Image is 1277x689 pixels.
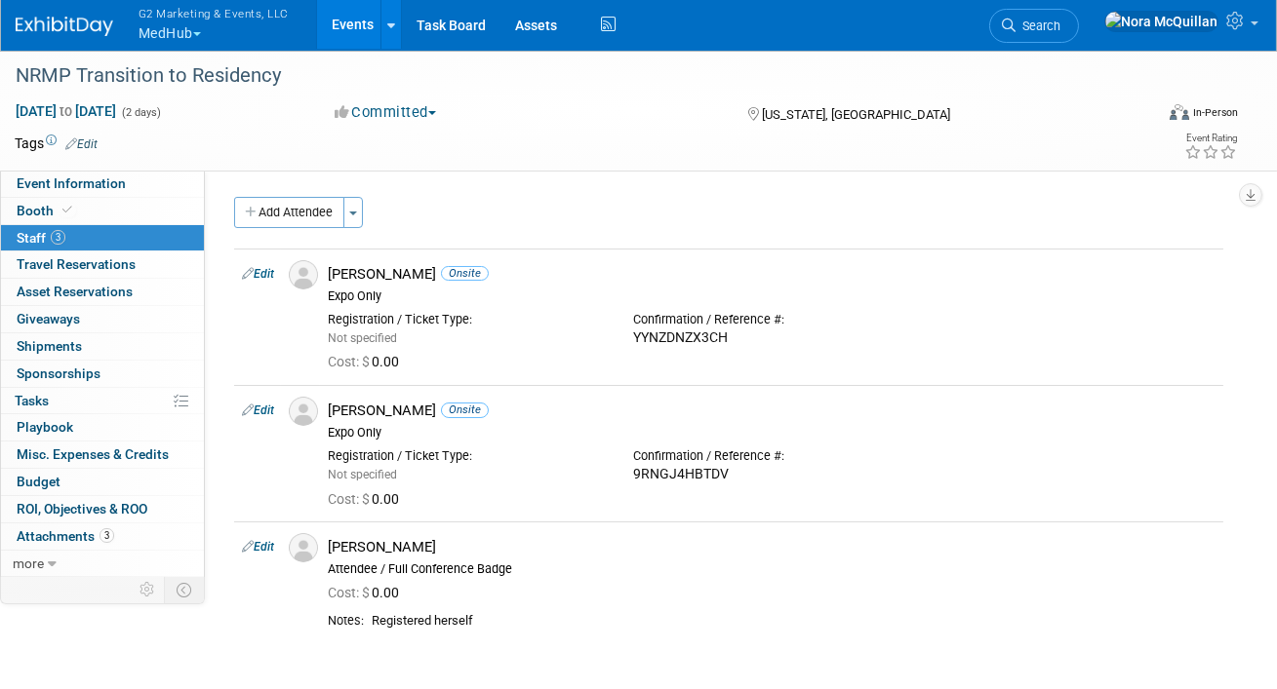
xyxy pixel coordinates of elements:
[328,354,407,369] span: 0.00
[1016,19,1060,33] span: Search
[234,197,344,228] button: Add Attendee
[1,414,204,440] a: Playbook
[1,388,204,414] a: Tasks
[17,365,100,381] span: Sponsorships
[15,393,49,408] span: Tasks
[289,397,318,426] img: Associate-Profile-5.png
[165,577,205,602] td: Toggle Event Tabs
[1104,11,1218,32] img: Nora McQuillan
[441,266,489,281] span: Onsite
[328,585,372,600] span: Cost: $
[1184,134,1237,143] div: Event Rating
[1,523,204,550] a: Attachments3
[17,284,133,299] span: Asset Reservations
[17,528,114,544] span: Attachments
[633,312,909,327] div: Confirmation / Reference #:
[1,251,204,278] a: Travel Reservations
[51,230,65,245] span: 3
[633,448,909,464] div: Confirmation / Reference #:
[1,225,204,251] a: Staff3
[328,538,1216,556] div: [PERSON_NAME]
[17,419,73,435] span: Playbook
[1,279,204,305] a: Asset Reservations
[15,134,98,153] td: Tags
[16,17,113,36] img: ExhibitDay
[1,469,204,495] a: Budget
[17,230,65,246] span: Staff
[13,555,44,571] span: more
[9,58,1134,94] div: NRMP Transition to Residency
[139,3,289,23] span: G2 Marketing & Events, LLC
[1058,101,1238,131] div: Event Format
[328,585,407,600] span: 0.00
[328,561,1216,577] div: Attendee / Full Conference Badge
[100,528,114,543] span: 3
[62,205,72,215] i: Booth reservation complete
[242,267,274,281] a: Edit
[328,331,397,345] span: Not specified
[17,256,136,272] span: Travel Reservations
[17,311,80,326] span: Giveaways
[328,265,1216,284] div: [PERSON_NAME]
[17,474,60,489] span: Budget
[242,540,274,554] a: Edit
[15,102,117,120] span: [DATE] [DATE]
[65,137,98,151] a: Edit
[328,491,407,507] span: 0.00
[17,338,82,354] span: Shipments
[57,103,75,119] span: to
[289,260,318,289] img: Associate-Profile-5.png
[1192,105,1238,120] div: In-Person
[328,448,604,464] div: Registration / Ticket Type:
[328,402,1216,420] div: [PERSON_NAME]
[762,107,950,122] span: [US_STATE], [GEOGRAPHIC_DATA]
[328,102,444,123] button: Committed
[441,402,489,417] span: Onsite
[17,501,147,517] span: ROI, Objectives & ROO
[328,354,372,369] span: Cost: $
[1,441,204,468] a: Misc. Expenses & Credits
[372,613,1216,630] div: Registered herself
[328,491,372,507] span: Cost: $
[328,288,1216,304] div: Expo Only
[120,106,161,119] span: (2 days)
[328,425,1216,440] div: Expo Only
[633,466,909,483] div: 9RNGJ4HBTDV
[633,329,909,347] div: YYNZDNZX3CH
[328,312,604,327] div: Registration / Ticket Type:
[17,175,126,191] span: Event Information
[242,403,274,417] a: Edit
[17,203,76,218] span: Booth
[1,496,204,522] a: ROI, Objectives & ROO
[1,171,204,197] a: Event Information
[989,9,1079,43] a: Search
[1,333,204,360] a: Shipments
[1,198,204,224] a: Booth
[328,613,364,629] div: Notes:
[1170,104,1189,120] img: Format-Inperson.png
[1,361,204,387] a: Sponsorships
[1,306,204,332] a: Giveaways
[131,577,165,602] td: Personalize Event Tab Strip
[289,533,318,562] img: Associate-Profile-5.png
[1,551,204,577] a: more
[17,446,169,462] span: Misc. Expenses & Credits
[328,468,397,481] span: Not specified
